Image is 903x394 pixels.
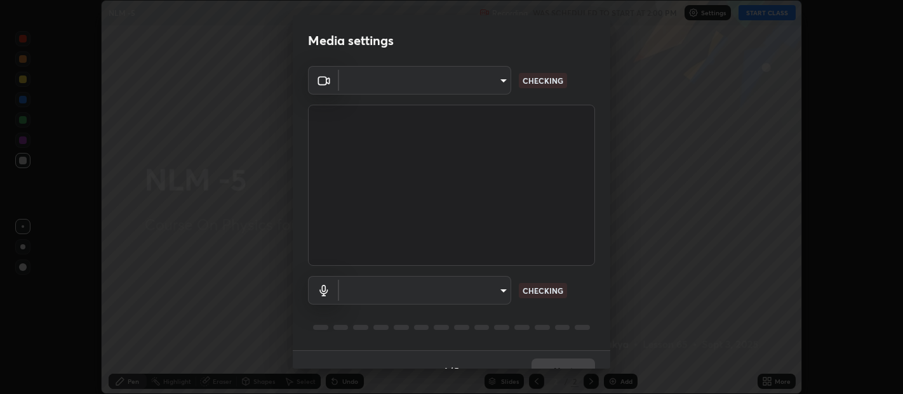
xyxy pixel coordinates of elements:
h4: / [449,364,453,378]
h4: 1 [444,364,448,378]
p: CHECKING [523,75,563,86]
div: ​ [339,276,511,305]
h4: 5 [454,364,459,378]
p: CHECKING [523,285,563,296]
h2: Media settings [308,32,394,49]
div: ​ [339,66,511,95]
